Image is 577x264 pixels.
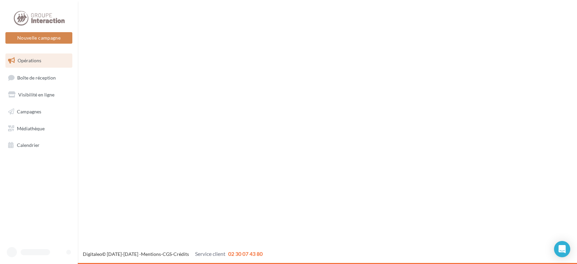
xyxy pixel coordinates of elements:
a: Campagnes [4,105,74,119]
a: Mentions [141,251,161,257]
span: Médiathèque [17,125,45,131]
span: Boîte de réception [17,74,56,80]
span: 02 30 07 43 80 [228,250,263,257]
a: Digitaleo [83,251,102,257]
div: Open Intercom Messenger [554,241,570,257]
a: Médiathèque [4,122,74,136]
span: Opérations [18,58,41,63]
a: CGS [163,251,172,257]
span: Calendrier [17,142,40,148]
a: Opérations [4,53,74,68]
button: Nouvelle campagne [5,32,72,44]
a: Calendrier [4,138,74,152]
a: Crédits [173,251,189,257]
span: © [DATE]-[DATE] - - - [83,251,263,257]
span: Campagnes [17,109,41,114]
a: Visibilité en ligne [4,88,74,102]
span: Service client [195,250,225,257]
span: Visibilité en ligne [18,92,54,97]
a: Boîte de réception [4,70,74,85]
